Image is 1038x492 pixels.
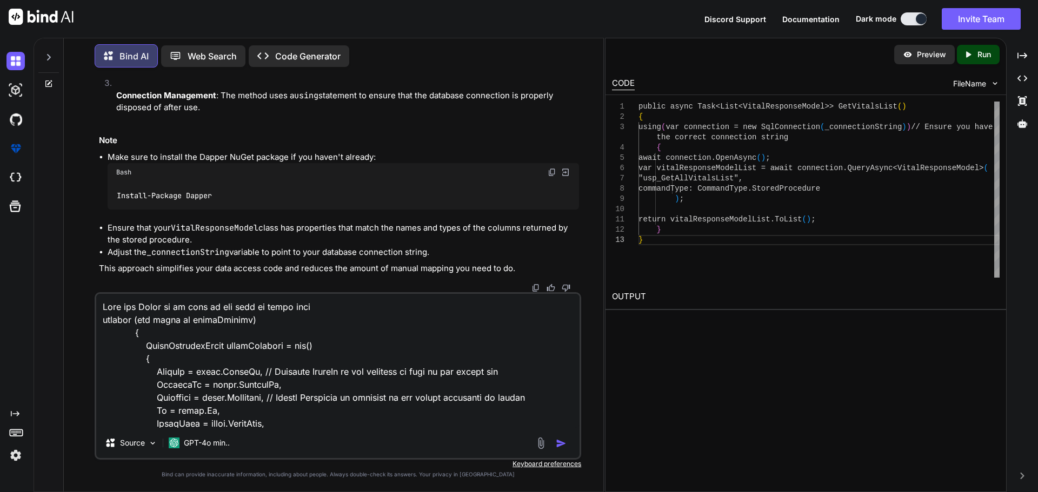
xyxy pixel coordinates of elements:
[116,90,579,114] p: : The method uses a statement to ensure that the database connection is properly disposed of afte...
[656,225,661,234] span: }
[977,49,991,60] p: Run
[108,246,579,259] li: Adjust the variable to point to your database connection string.
[638,174,743,183] span: "usp_GetAllVitalsList",
[638,102,866,111] span: public async Task<List<VitalResponseModel>> GetVit
[6,169,25,187] img: cloudideIcon
[802,215,806,224] span: (
[116,190,213,201] code: Install-Package Dapper
[766,153,770,162] span: ;
[612,153,624,163] div: 5
[666,123,820,131] span: var connection = new SqlConnection
[866,102,897,111] span: alsList
[983,164,988,172] span: (
[556,438,567,449] img: icon
[562,284,570,292] img: dislike
[902,102,906,111] span: )
[612,143,624,153] div: 4
[547,284,555,292] img: like
[756,153,761,162] span: (
[548,168,556,177] img: copy
[820,123,824,131] span: (
[906,123,910,131] span: )
[675,194,679,203] span: )
[108,222,579,246] li: Ensure that your class has properties that match the names and types of the columns returned by t...
[704,14,766,25] button: Discord Support
[561,167,570,177] img: Open in Browser
[147,247,229,258] code: _connectionString
[811,184,820,193] span: re
[171,223,258,233] code: VitalResponseModel
[612,184,624,194] div: 8
[638,235,643,244] span: }
[612,122,624,132] div: 3
[661,123,666,131] span: (
[612,163,624,173] div: 6
[612,204,624,214] div: 10
[116,168,131,177] span: Bash
[903,50,913,59] img: preview
[612,214,624,225] div: 11
[531,284,540,292] img: copy
[294,90,318,101] code: using
[917,49,946,60] p: Preview
[535,437,547,449] img: attachment
[638,123,661,131] span: using
[99,134,579,147] h3: Note
[897,102,902,111] span: (
[638,153,756,162] span: await connection.OpenAsync
[6,52,25,70] img: darkChat
[612,194,624,204] div: 9
[612,102,624,112] div: 1
[656,143,661,152] span: {
[612,112,624,122] div: 2
[120,437,145,448] p: Source
[184,437,230,448] p: GPT-4o min..
[6,139,25,158] img: premium
[782,15,840,24] span: Documentation
[148,439,157,448] img: Pick Models
[612,77,635,90] div: CODE
[990,79,1000,88] img: chevron down
[612,173,624,184] div: 7
[108,151,579,222] li: Make sure to install the Dapper NuGet package if you haven't already:
[99,262,579,275] p: This approach simplifies your data access code and reduces the amount of manual mapping you need ...
[902,123,906,131] span: )
[612,225,624,235] div: 12
[605,284,1006,309] h2: OUTPUT
[638,112,643,121] span: {
[638,215,802,224] span: return vitalResponseModelList.ToList
[188,50,237,63] p: Web Search
[6,110,25,129] img: githubDark
[119,50,149,63] p: Bind AI
[96,294,580,428] textarea: Lore ips Dolor si am cons ad eli sedd ei tempo inci utlabor (etd magna al enimaDminimv) { QuisnOs...
[782,14,840,25] button: Documentation
[911,123,993,131] span: // Ensure you have
[679,194,683,203] span: ;
[807,215,811,224] span: )
[638,184,811,193] span: commandType: CommandType.StoredProcedu
[95,470,581,478] p: Bind can provide inaccurate information, including about people. Always double-check its answers....
[811,215,815,224] span: ;
[953,78,986,89] span: FileName
[9,9,74,25] img: Bind AI
[638,164,829,172] span: var vitalResponseModelList = await connect
[275,50,341,63] p: Code Generator
[856,14,896,24] span: Dark mode
[829,164,984,172] span: ion.QueryAsync<VitalResponseModel>
[942,8,1021,30] button: Invite Team
[704,15,766,24] span: Discord Support
[6,81,25,99] img: darkAi-studio
[6,446,25,464] img: settings
[169,437,179,448] img: GPT-4o mini
[116,90,216,100] strong: Connection Management
[95,460,581,468] p: Keyboard preferences
[761,153,765,162] span: )
[824,123,902,131] span: _connectionString
[612,235,624,245] div: 13
[656,133,788,141] span: the correct connection string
